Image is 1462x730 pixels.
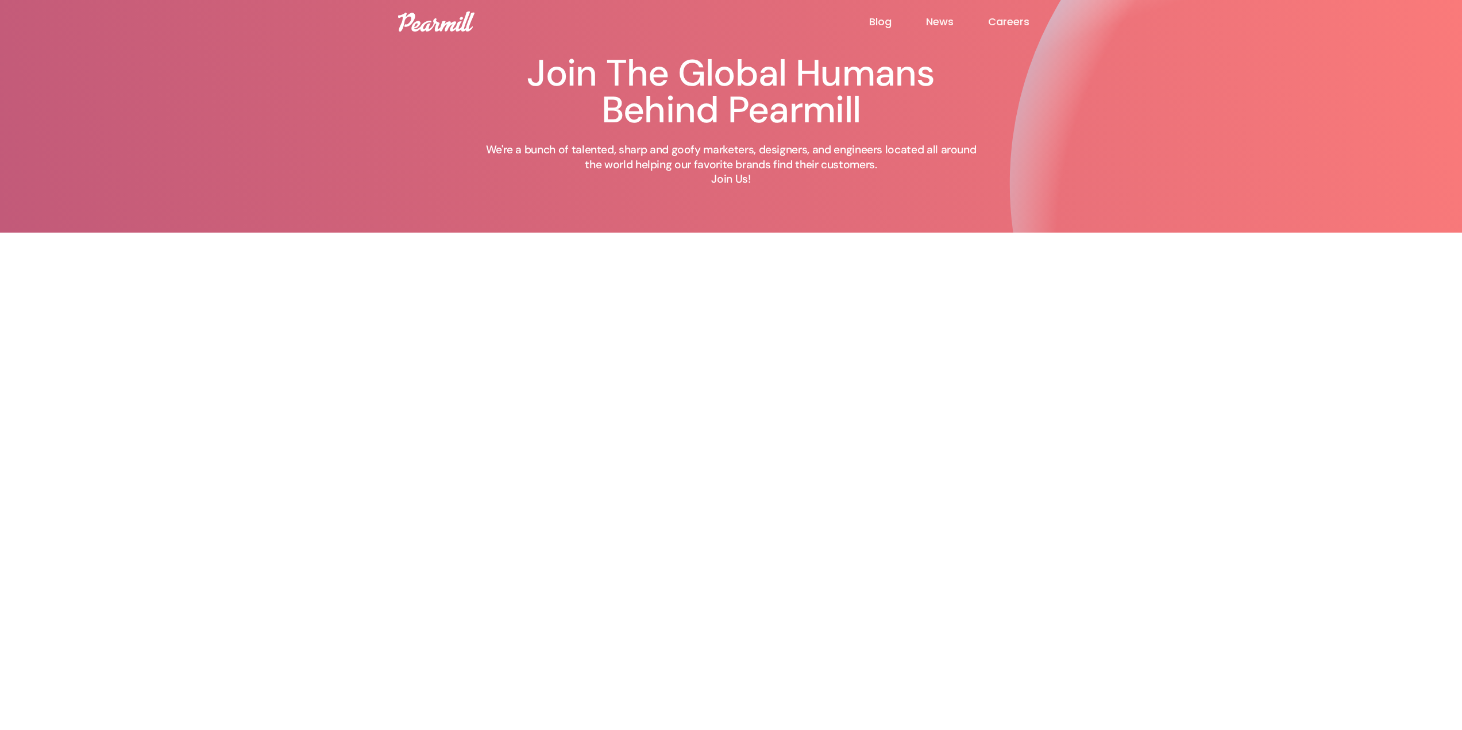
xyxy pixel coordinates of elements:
a: News [926,15,988,29]
a: Careers [988,15,1064,29]
p: We're a bunch of talented, sharp and goofy marketers, designers, and engineers located all around... [479,142,984,187]
a: Blog [869,15,926,29]
img: Pearmill logo [398,11,475,32]
h1: Join The Global Humans Behind Pearmill [479,55,984,129]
